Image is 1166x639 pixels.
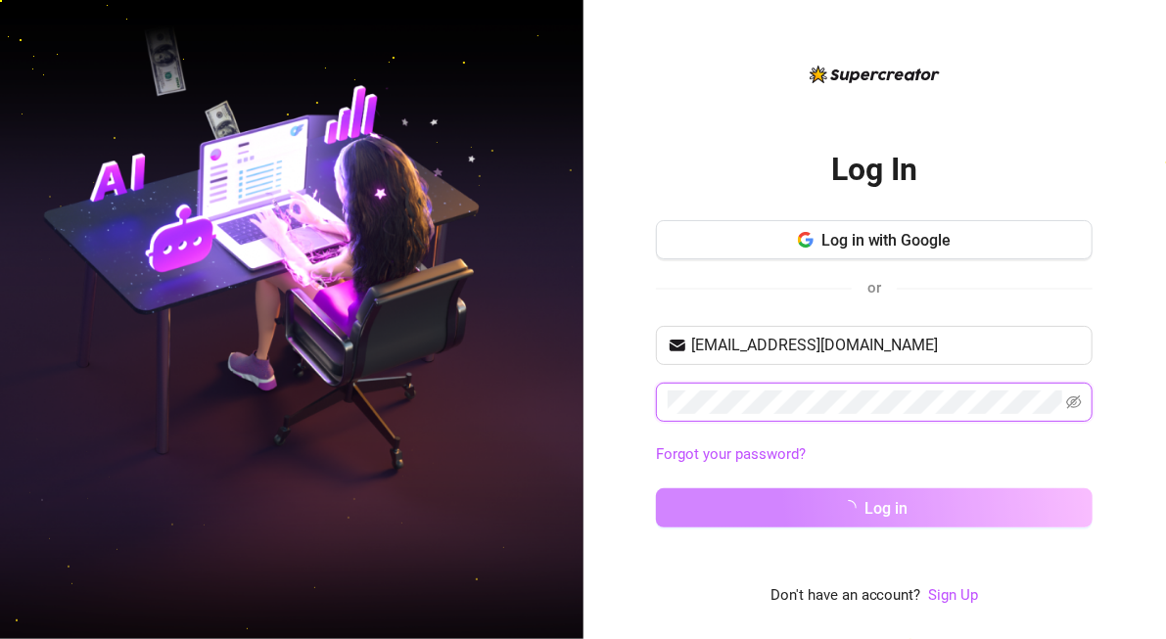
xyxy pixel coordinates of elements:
[841,500,857,516] span: loading
[864,499,908,518] span: Log in
[929,584,979,608] a: Sign Up
[656,445,806,463] a: Forgot your password?
[656,220,1093,259] button: Log in with Google
[1066,394,1082,410] span: eye-invisible
[691,334,1081,357] input: Your email
[810,66,940,83] img: logo-BBDzfeDw.svg
[656,443,1093,467] a: Forgot your password?
[929,586,979,604] a: Sign Up
[656,488,1093,527] button: Log in
[821,231,952,250] span: Log in with Google
[770,584,921,608] span: Don't have an account?
[867,279,881,297] span: or
[831,150,917,190] h2: Log In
